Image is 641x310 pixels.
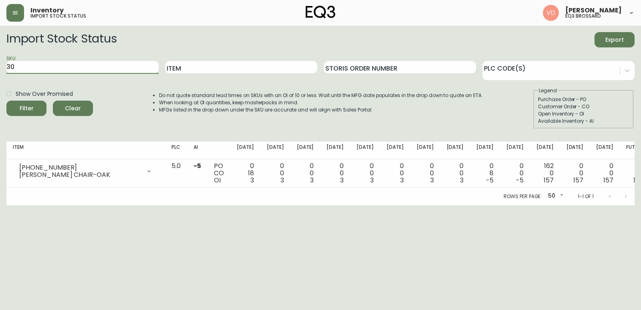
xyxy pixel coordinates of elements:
div: 0 0 [506,162,524,184]
th: [DATE] [230,142,260,159]
div: 50 [545,190,565,203]
th: [DATE] [320,142,350,159]
th: [DATE] [470,142,500,159]
div: 0 0 [447,162,464,184]
div: 0 0 [267,162,284,184]
span: Show Over Promised [16,90,73,98]
p: Rows per page: [504,193,542,200]
th: [DATE] [500,142,530,159]
span: 157 [603,176,613,185]
span: 3 [370,176,374,185]
th: [DATE] [290,142,320,159]
div: 0 0 [566,162,584,184]
button: Filter [6,101,46,116]
legend: Legend [538,87,558,94]
span: -5 [194,161,201,170]
th: [DATE] [530,142,560,159]
div: [PHONE_NUMBER] [19,164,141,171]
th: [DATE] [380,142,410,159]
li: Do not quote standard lead times on SKUs with an OI of 10 or less. Wait until the MFG date popula... [159,92,483,99]
span: 3 [250,176,254,185]
span: Inventory [30,7,64,14]
div: 0 0 [387,162,404,184]
div: 0 0 [327,162,344,184]
div: [PERSON_NAME] CHAIR-OAK [19,171,141,178]
span: -5 [516,176,524,185]
span: 3 [310,176,314,185]
div: 0 8 [476,162,494,184]
th: [DATE] [350,142,380,159]
div: Open Inventory - OI [538,110,629,118]
p: 1-1 of 1 [578,193,594,200]
div: Available Inventory - AI [538,118,629,125]
div: Customer Order - CO [538,103,629,110]
td: 5.0 [165,159,187,188]
div: 0 0 [417,162,434,184]
th: [DATE] [410,142,440,159]
span: 3 [400,176,404,185]
th: AI [187,142,208,159]
th: PLC [165,142,187,159]
span: OI [214,176,221,185]
span: 157 [544,176,554,185]
span: 3 [340,176,344,185]
h2: Import Stock Status [6,32,117,47]
th: [DATE] [590,142,620,159]
div: PO CO [214,162,224,184]
button: Clear [53,101,93,116]
button: Export [595,32,635,47]
img: logo [306,6,335,18]
th: [DATE] [440,142,470,159]
div: Purchase Order - PO [538,96,629,103]
h5: eq3 brossard [565,14,601,18]
div: 0 0 [297,162,314,184]
li: MFGs listed in the drop down under the SKU are accurate and will align with Sales Portal. [159,106,483,113]
th: [DATE] [260,142,290,159]
span: 157 [573,176,583,185]
h5: import stock status [30,14,86,18]
span: Clear [59,103,87,113]
div: 0 18 [237,162,254,184]
span: -5 [486,176,494,185]
span: [PERSON_NAME] [565,7,622,14]
li: When looking at OI quantities, keep masterpacks in mind. [159,99,483,106]
div: [PHONE_NUMBER][PERSON_NAME] CHAIR-OAK [13,162,159,180]
img: 34cbe8de67806989076631741e6a7c6b [543,5,559,21]
div: 0 0 [596,162,613,184]
div: 0 0 [357,162,374,184]
span: 3 [280,176,284,185]
span: Export [601,35,628,45]
div: 162 0 [536,162,554,184]
span: 3 [430,176,434,185]
span: 3 [460,176,464,185]
th: Item [6,142,165,159]
th: [DATE] [560,142,590,159]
